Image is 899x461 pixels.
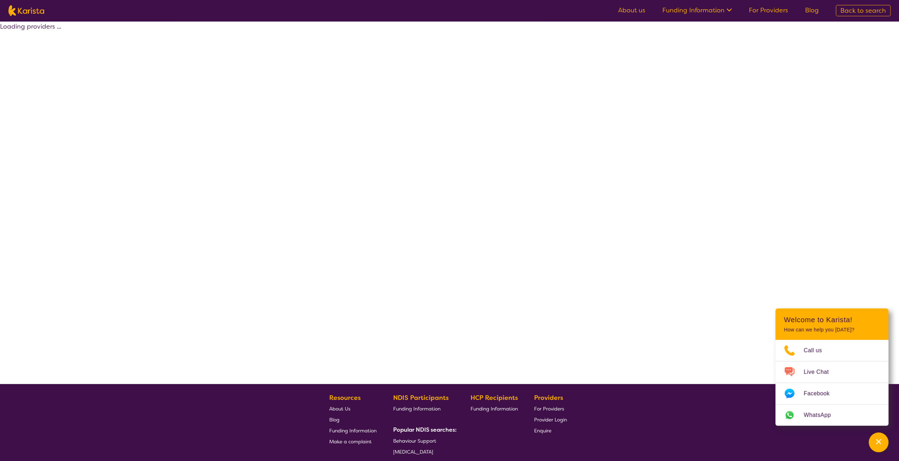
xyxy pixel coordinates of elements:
img: Karista logo [8,5,44,16]
span: Make a complaint [329,438,372,445]
b: NDIS Participants [393,394,449,402]
div: Channel Menu [775,308,888,426]
a: Blog [805,6,819,14]
a: Web link opens in a new tab. [775,404,888,426]
span: Provider Login [534,416,567,423]
a: About Us [329,403,377,414]
a: Behaviour Support [393,435,454,446]
a: Blog [329,414,377,425]
b: Providers [534,394,563,402]
p: How can we help you [DATE]? [784,327,880,333]
span: Blog [329,416,339,423]
button: Channel Menu [869,432,888,452]
a: Back to search [836,5,891,16]
a: Provider Login [534,414,567,425]
a: Funding Information [662,6,732,14]
span: WhatsApp [804,410,839,420]
span: Funding Information [393,406,440,412]
span: About Us [329,406,350,412]
b: Popular NDIS searches: [393,426,457,433]
ul: Choose channel [775,340,888,426]
span: Call us [804,345,830,356]
h2: Welcome to Karista! [784,315,880,324]
span: For Providers [534,406,564,412]
a: For Providers [534,403,567,414]
a: [MEDICAL_DATA] [393,446,454,457]
span: Enquire [534,427,551,434]
span: Funding Information [470,406,517,412]
span: Back to search [840,6,886,15]
a: Make a complaint [329,436,377,447]
a: Funding Information [329,425,377,436]
a: For Providers [749,6,788,14]
span: [MEDICAL_DATA] [393,449,433,455]
a: Enquire [534,425,567,436]
span: Behaviour Support [393,438,436,444]
a: About us [618,6,645,14]
a: Funding Information [470,403,517,414]
b: HCP Recipients [470,394,517,402]
a: Funding Information [393,403,454,414]
b: Resources [329,394,361,402]
span: Live Chat [804,367,837,377]
span: Funding Information [329,427,377,434]
span: Facebook [804,388,838,399]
